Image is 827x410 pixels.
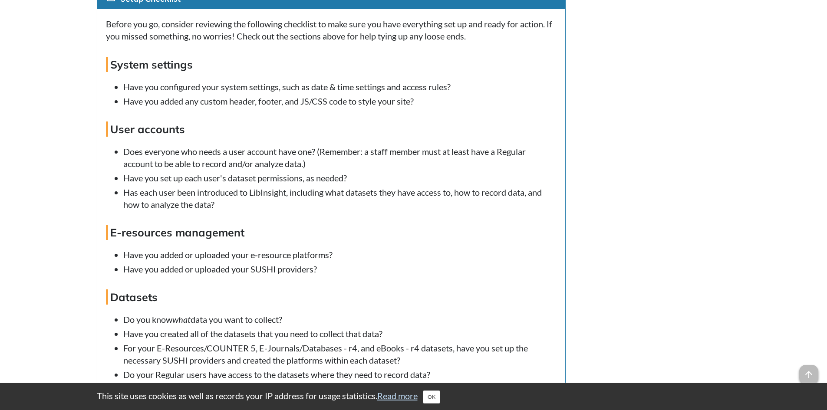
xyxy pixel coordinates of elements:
button: Close [423,390,440,403]
p: Before you go, consider reviewing the following checklist to make sure you have everything set up... [106,18,557,42]
li: Have you added or uploaded your SUSHI providers? [123,263,557,275]
em: what [172,314,191,325]
div: This site uses cookies as well as records your IP address for usage statistics. [88,390,739,403]
li: Does everyone who needs a user account have one? (Remember: a staff member must at least have a R... [123,145,557,170]
li: For your E-Resources/COUNTER 5, E-Journals/Databases - r4, and eBooks - r4 datasets, have you set... [123,342,557,366]
a: arrow_upward [799,366,818,376]
li: Have you configured your system settings, such as date & time settings and access rules? [123,81,557,93]
li: Do your Regular users have access to the datasets where they need to record data? [123,368,557,380]
li: Do you know data you want to collect? [123,313,557,325]
h4: Datasets [106,289,557,305]
h4: E-resources management [106,225,557,240]
li: Have you added any custom header, footer, and JS/CSS code to style your site? [123,95,557,107]
li: Have you created all of the datasets that you need to collect that data? [123,328,557,340]
h4: User accounts [106,121,557,137]
li: Have you set up each user's dataset permissions, as needed? [123,172,557,184]
h4: System settings [106,57,557,72]
li: Have you added or uploaded your e-resource platforms? [123,249,557,261]
li: Has each user been introduced to LibInsight, including what datasets they have access to, how to ... [123,186,557,210]
span: arrow_upward [799,365,818,384]
a: Read more [377,390,418,401]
